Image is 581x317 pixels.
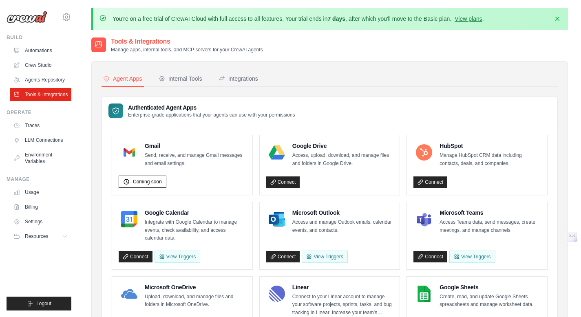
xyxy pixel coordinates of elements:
[113,15,484,23] p: You're on a free trial of CrewAI Cloud with full access to all features. Your trial ends in , aft...
[10,119,71,132] a: Traces
[157,71,204,87] button: Internal Tools
[10,88,71,101] a: Tools & Integrations
[440,293,541,309] p: Create, read, and update Google Sheets spreadsheets and manage worksheet data.
[10,215,71,228] a: Settings
[266,176,300,188] a: Connect
[159,75,202,83] div: Internal Tools
[128,112,295,118] p: Enterprise-grade applications that your agents can use with your permissions
[128,103,295,112] h3: Authenticated Agent Apps
[7,176,71,183] div: Manage
[10,59,71,72] a: Crew Studio
[10,186,71,199] a: Usage
[292,283,393,291] h4: Linear
[302,251,347,263] : View Triggers
[269,211,285,227] img: Microsoft Outlook Logo
[413,251,447,262] a: Connect
[155,251,200,263] button: View Triggers
[292,209,393,217] h4: Microsoft Outlook
[440,142,541,150] h4: HubSpot
[103,75,142,83] div: Agent Apps
[10,148,71,168] a: Environment Variables
[455,15,482,22] a: View plans
[145,152,246,167] p: Send, receive, and manage Gmail messages and email settings.
[7,11,47,23] img: Logo
[269,286,285,302] img: Linear Logo
[121,144,137,161] img: Gmail Logo
[102,71,144,87] button: Agent Apps
[327,15,345,22] strong: 7 days
[133,178,162,185] span: Coming soon
[111,37,263,46] h2: Tools & Integrations
[36,300,51,307] span: Logout
[10,230,71,243] button: Resources
[119,251,152,262] a: Connect
[10,44,71,57] a: Automations
[145,218,246,242] p: Integrate with Google Calendar to manage events, check availability, and access calendar data.
[413,176,447,188] a: Connect
[145,293,246,309] p: Upload, download, and manage files and folders in Microsoft OneDrive.
[145,209,246,217] h4: Google Calendar
[292,218,393,234] p: Access and manage Outlook emails, calendar events, and contacts.
[266,251,300,262] a: Connect
[440,209,541,217] h4: Microsoft Teams
[416,144,432,161] img: HubSpot Logo
[449,251,495,263] : View Triggers
[269,144,285,161] img: Google Drive Logo
[440,218,541,234] p: Access Teams data, send messages, create meetings, and manage channels.
[121,286,137,302] img: Microsoft OneDrive Logo
[219,75,258,83] div: Integrations
[121,211,137,227] img: Google Calendar Logo
[25,233,48,240] span: Resources
[416,211,432,227] img: Microsoft Teams Logo
[10,73,71,86] a: Agents Repository
[10,200,71,214] a: Billing
[7,109,71,116] div: Operate
[440,152,541,167] p: Manage HubSpot CRM data including contacts, deals, and companies.
[292,293,393,317] p: Connect to your Linear account to manage your software projects, sprints, tasks, and bug tracking...
[440,283,541,291] h4: Google Sheets
[145,142,246,150] h4: Gmail
[10,134,71,147] a: LLM Connections
[7,34,71,41] div: Build
[292,142,393,150] h4: Google Drive
[292,152,393,167] p: Access, upload, download, and manage files and folders in Google Drive.
[7,297,71,310] button: Logout
[145,283,246,291] h4: Microsoft OneDrive
[217,71,260,87] button: Integrations
[111,46,263,53] p: Manage apps, internal tools, and MCP servers for your CrewAI agents
[416,286,432,302] img: Google Sheets Logo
